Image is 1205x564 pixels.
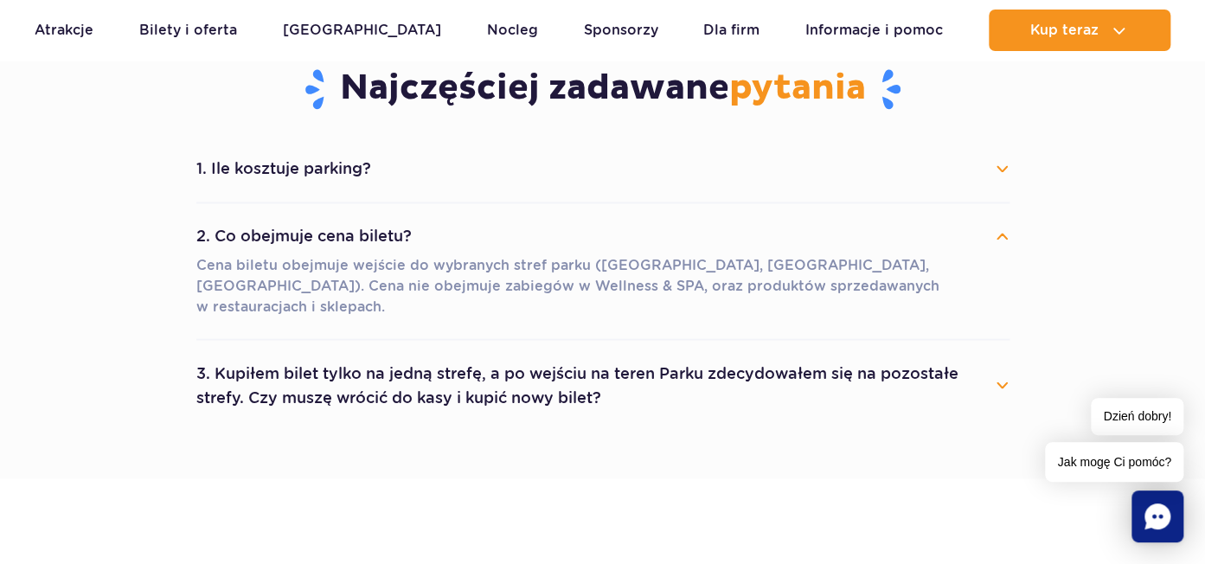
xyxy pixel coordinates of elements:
button: 1. Ile kosztuje parking? [196,150,1010,188]
span: pytania [729,67,866,110]
span: Dzień dobry! [1091,398,1183,435]
a: Informacje i pomoc [805,10,943,51]
button: 2. Co obejmuje cena biletu? [196,217,1010,255]
a: Nocleg [487,10,538,51]
a: Dla firm [703,10,760,51]
a: Bilety i oferta [139,10,237,51]
div: Chat [1131,490,1183,542]
a: Sponsorzy [583,10,657,51]
p: Cena biletu obejmuje wejście do wybranych stref parku ([GEOGRAPHIC_DATA], [GEOGRAPHIC_DATA], [GEO... [196,255,1010,317]
h3: Najczęściej zadawane [196,67,1010,112]
a: [GEOGRAPHIC_DATA] [283,10,441,51]
a: Atrakcje [35,10,93,51]
span: Kup teraz [1029,22,1098,38]
button: Kup teraz [989,10,1170,51]
span: Jak mogę Ci pomóc? [1045,442,1183,482]
button: 3. Kupiłem bilet tylko na jedną strefę, a po wejściu na teren Parku zdecydowałem się na pozostałe... [196,354,1010,416]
